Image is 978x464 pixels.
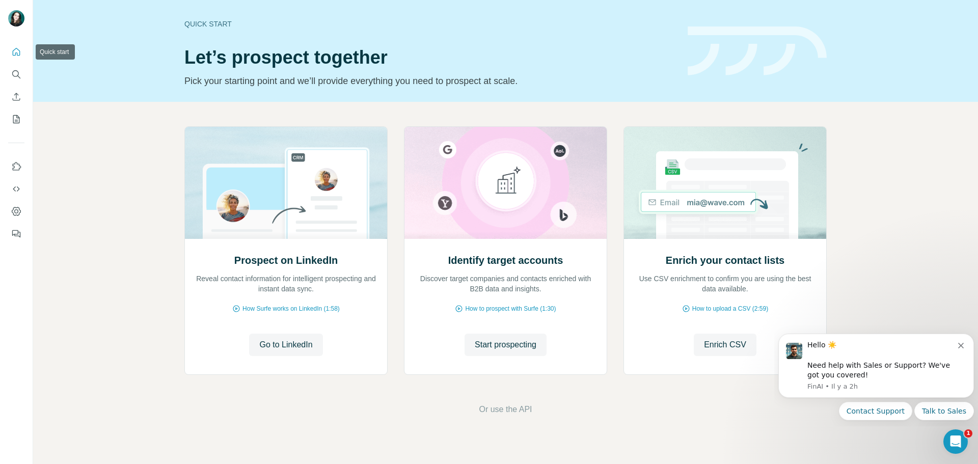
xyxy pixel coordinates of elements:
[475,339,536,351] span: Start prospecting
[184,127,388,239] img: Prospect on LinkedIn
[184,19,675,29] div: Quick start
[479,403,532,416] button: Or use the API
[8,225,24,243] button: Feedback
[242,304,340,313] span: How Surfe works on LinkedIn (1:58)
[8,88,24,106] button: Enrich CSV
[8,43,24,61] button: Quick start
[8,202,24,221] button: Dashboard
[666,253,784,267] h2: Enrich your contact lists
[234,253,338,267] h2: Prospect on LinkedIn
[964,429,972,438] span: 1
[184,74,675,88] p: Pick your starting point and we’ll provide everything you need to prospect at scale.
[249,334,322,356] button: Go to LinkedIn
[688,26,827,76] img: banner
[448,253,563,267] h2: Identify target accounts
[623,127,827,239] img: Enrich your contact lists
[634,274,816,294] p: Use CSV enrichment to confirm you are using the best data available.
[8,110,24,128] button: My lists
[8,157,24,176] button: Use Surfe on LinkedIn
[8,65,24,84] button: Search
[415,274,596,294] p: Discover target companies and contacts enriched with B2B data and insights.
[195,274,377,294] p: Reveal contact information for intelligent prospecting and instant data sync.
[8,180,24,198] button: Use Surfe API
[694,334,756,356] button: Enrich CSV
[692,304,768,313] span: How to upload a CSV (2:59)
[259,339,312,351] span: Go to LinkedIn
[465,304,556,313] span: How to prospect with Surfe (1:30)
[704,339,746,351] span: Enrich CSV
[404,127,607,239] img: Identify target accounts
[774,324,978,426] iframe: Intercom notifications message
[184,47,675,68] h1: Let’s prospect together
[465,334,547,356] button: Start prospecting
[943,429,968,454] iframe: Intercom live chat
[8,10,24,26] img: Avatar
